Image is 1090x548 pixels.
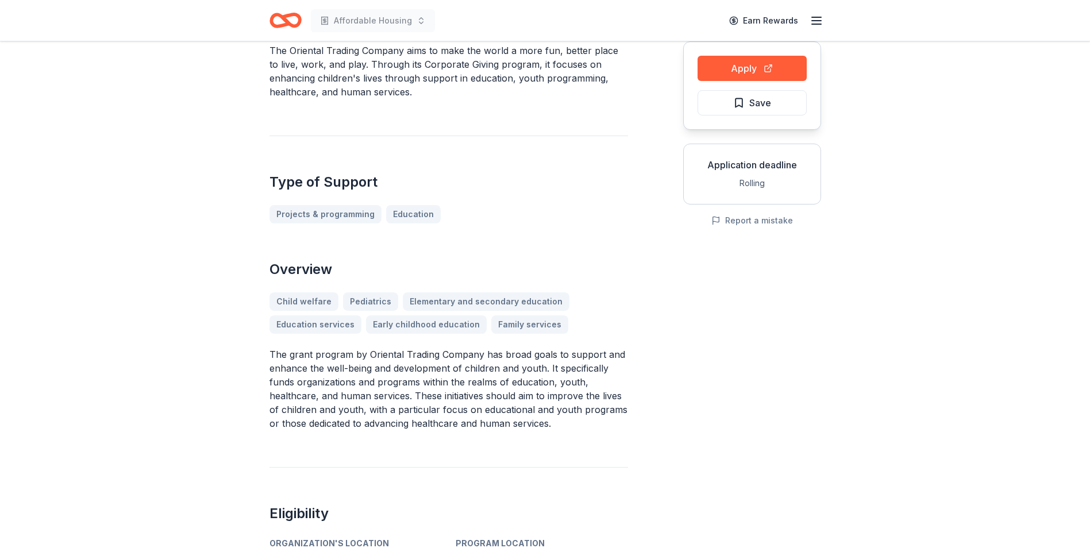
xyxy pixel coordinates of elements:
[386,205,441,223] a: Education
[269,504,628,523] h2: Eligibility
[711,214,793,227] button: Report a mistake
[693,176,811,190] div: Rolling
[311,9,435,32] button: Affordable Housing
[334,14,412,28] span: Affordable Housing
[269,173,628,191] h2: Type of Support
[269,348,628,430] p: The grant program by Oriental Trading Company has broad goals to support and enhance the well-bei...
[269,7,302,34] a: Home
[269,44,628,99] p: The Oriental Trading Company aims to make the world a more fun, better place to live, work, and p...
[693,158,811,172] div: Application deadline
[269,205,382,223] a: Projects & programming
[698,90,807,115] button: Save
[698,56,807,81] button: Apply
[749,95,771,110] span: Save
[722,10,805,31] a: Earn Rewards
[269,260,628,279] h2: Overview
